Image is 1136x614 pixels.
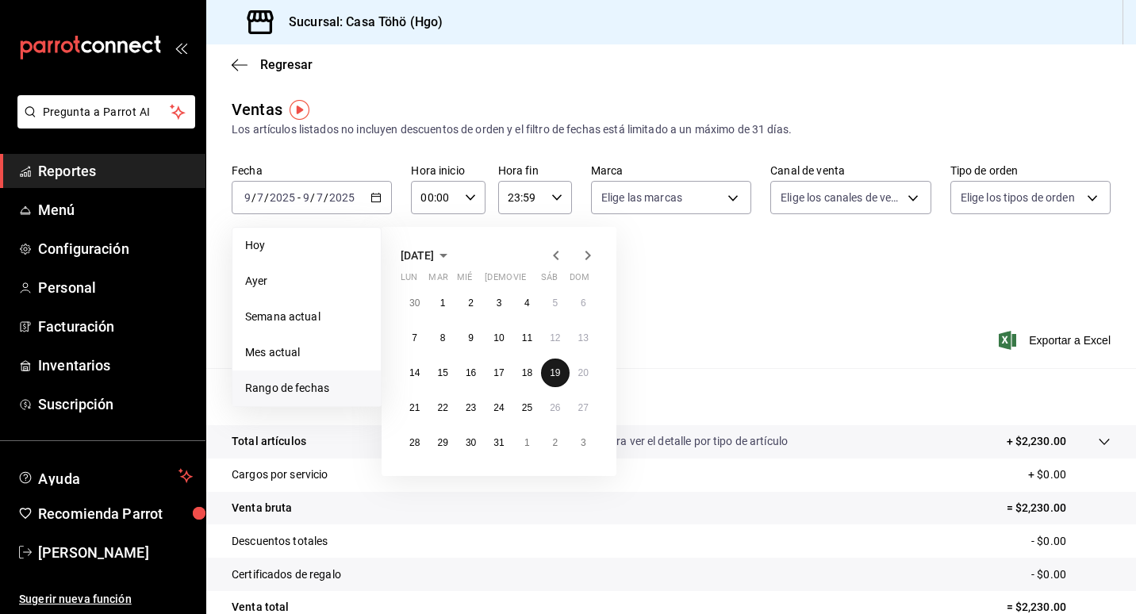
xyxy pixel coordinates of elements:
span: Mes actual [245,344,368,361]
span: Regresar [260,57,313,72]
abbr: 24 de julio de 2025 [493,402,504,413]
abbr: 1 de julio de 2025 [440,297,446,309]
button: 9 de julio de 2025 [457,324,485,352]
input: ---- [269,191,296,204]
button: 13 de julio de 2025 [570,324,597,352]
label: Marca [591,165,751,176]
label: Hora fin [498,165,572,176]
abbr: 2 de agosto de 2025 [552,437,558,448]
button: 2 de agosto de 2025 [541,428,569,457]
button: 30 de julio de 2025 [457,428,485,457]
abbr: 20 de julio de 2025 [578,367,589,378]
p: Venta bruta [232,500,292,516]
button: 14 de julio de 2025 [401,359,428,387]
button: 3 de agosto de 2025 [570,428,597,457]
span: / [251,191,256,204]
button: open_drawer_menu [175,41,187,54]
p: Resumen [232,387,1111,406]
abbr: 25 de julio de 2025 [522,402,532,413]
p: - $0.00 [1031,566,1111,583]
input: -- [244,191,251,204]
span: Facturación [38,316,193,337]
button: 12 de julio de 2025 [541,324,569,352]
abbr: 31 de julio de 2025 [493,437,504,448]
input: -- [256,191,264,204]
abbr: 30 de julio de 2025 [466,437,476,448]
button: 21 de julio de 2025 [401,393,428,422]
button: 15 de julio de 2025 [428,359,456,387]
label: Tipo de orden [950,165,1111,176]
span: / [264,191,269,204]
span: Ayer [245,273,368,290]
p: = $2,230.00 [1007,500,1111,516]
label: Canal de venta [770,165,931,176]
button: 6 de julio de 2025 [570,289,597,317]
abbr: 22 de julio de 2025 [437,402,447,413]
span: Inventarios [38,355,193,376]
button: Tooltip marker [290,100,309,120]
abbr: 16 de julio de 2025 [466,367,476,378]
span: Elige los canales de venta [781,190,901,205]
button: 25 de julio de 2025 [513,393,541,422]
button: 3 de julio de 2025 [485,289,512,317]
button: 24 de julio de 2025 [485,393,512,422]
button: 20 de julio de 2025 [570,359,597,387]
input: -- [302,191,310,204]
h3: Sucursal: Casa Töhö (Hgo) [276,13,443,32]
abbr: 3 de julio de 2025 [497,297,502,309]
button: 27 de julio de 2025 [570,393,597,422]
span: Reportes [38,160,193,182]
p: Cargos por servicio [232,466,328,483]
button: 22 de julio de 2025 [428,393,456,422]
abbr: 26 de julio de 2025 [550,402,560,413]
span: Menú [38,199,193,221]
button: 28 de julio de 2025 [401,428,428,457]
abbr: 19 de julio de 2025 [550,367,560,378]
button: 11 de julio de 2025 [513,324,541,352]
span: Semana actual [245,309,368,325]
button: 4 de julio de 2025 [513,289,541,317]
abbr: 9 de julio de 2025 [468,332,474,343]
abbr: jueves [485,272,578,289]
span: Rango de fechas [245,380,368,397]
abbr: 4 de julio de 2025 [524,297,530,309]
abbr: 2 de julio de 2025 [468,297,474,309]
abbr: martes [428,272,447,289]
button: 5 de julio de 2025 [541,289,569,317]
abbr: 6 de julio de 2025 [581,297,586,309]
abbr: 17 de julio de 2025 [493,367,504,378]
abbr: 11 de julio de 2025 [522,332,532,343]
abbr: lunes [401,272,417,289]
span: Suscripción [38,393,193,415]
span: Elige los tipos de orden [961,190,1075,205]
abbr: 13 de julio de 2025 [578,332,589,343]
abbr: 30 de junio de 2025 [409,297,420,309]
button: Exportar a Excel [1002,331,1111,350]
span: Sugerir nueva función [19,591,193,608]
abbr: 14 de julio de 2025 [409,367,420,378]
button: 1 de agosto de 2025 [513,428,541,457]
p: + $2,230.00 [1007,433,1066,450]
button: 10 de julio de 2025 [485,324,512,352]
abbr: 8 de julio de 2025 [440,332,446,343]
button: 8 de julio de 2025 [428,324,456,352]
button: 1 de julio de 2025 [428,289,456,317]
span: / [310,191,315,204]
p: Certificados de regalo [232,566,341,583]
button: 29 de julio de 2025 [428,428,456,457]
abbr: 15 de julio de 2025 [437,367,447,378]
abbr: 1 de agosto de 2025 [524,437,530,448]
abbr: sábado [541,272,558,289]
button: 7 de julio de 2025 [401,324,428,352]
abbr: 23 de julio de 2025 [466,402,476,413]
button: Pregunta a Parrot AI [17,95,195,129]
input: ---- [328,191,355,204]
span: Configuración [38,238,193,259]
abbr: 29 de julio de 2025 [437,437,447,448]
input: -- [316,191,324,204]
abbr: 10 de julio de 2025 [493,332,504,343]
abbr: 18 de julio de 2025 [522,367,532,378]
abbr: 27 de julio de 2025 [578,402,589,413]
button: 2 de julio de 2025 [457,289,485,317]
label: Fecha [232,165,392,176]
